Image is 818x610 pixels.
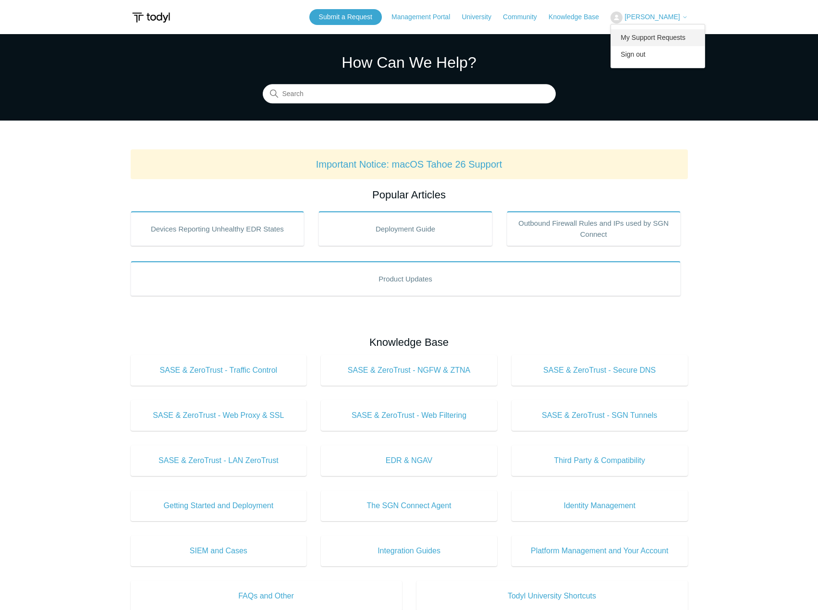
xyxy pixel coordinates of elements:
h2: Popular Articles [131,187,688,203]
a: Management Portal [391,12,460,22]
span: SASE & ZeroTrust - NGFW & ZTNA [335,365,483,376]
a: SIEM and Cases [131,536,307,566]
a: Devices Reporting Unhealthy EDR States [131,211,305,246]
a: My Support Requests [611,29,705,46]
a: SASE & ZeroTrust - LAN ZeroTrust [131,445,307,476]
a: Third Party & Compatibility [512,445,688,476]
span: Platform Management and Your Account [526,545,673,557]
a: SASE & ZeroTrust - Web Proxy & SSL [131,400,307,431]
span: FAQs and Other [145,590,388,602]
a: Community [503,12,547,22]
span: Identity Management [526,500,673,512]
a: Sign out [611,46,705,63]
span: Integration Guides [335,545,483,557]
span: The SGN Connect Agent [335,500,483,512]
button: [PERSON_NAME] [610,12,687,24]
img: Todyl Support Center Help Center home page [131,9,171,26]
a: SASE & ZeroTrust - Secure DNS [512,355,688,386]
a: Identity Management [512,490,688,521]
a: University [462,12,501,22]
a: Knowledge Base [549,12,609,22]
input: Search [263,85,556,104]
span: Todyl University Shortcuts [431,590,673,602]
a: Getting Started and Deployment [131,490,307,521]
span: SIEM and Cases [145,545,293,557]
a: Deployment Guide [318,211,492,246]
span: SASE & ZeroTrust - Web Filtering [335,410,483,421]
a: The SGN Connect Agent [321,490,497,521]
a: Product Updates [131,261,681,296]
span: SASE & ZeroTrust - Traffic Control [145,365,293,376]
a: SASE & ZeroTrust - Traffic Control [131,355,307,386]
a: Important Notice: macOS Tahoe 26 Support [316,159,502,170]
a: Outbound Firewall Rules and IPs used by SGN Connect [507,211,681,246]
a: Integration Guides [321,536,497,566]
span: Getting Started and Deployment [145,500,293,512]
a: SASE & ZeroTrust - Web Filtering [321,400,497,431]
a: SASE & ZeroTrust - NGFW & ZTNA [321,355,497,386]
span: SASE & ZeroTrust - Web Proxy & SSL [145,410,293,421]
a: Submit a Request [309,9,382,25]
h1: How Can We Help? [263,51,556,74]
span: [PERSON_NAME] [624,13,680,21]
a: Platform Management and Your Account [512,536,688,566]
h2: Knowledge Base [131,334,688,350]
a: SASE & ZeroTrust - SGN Tunnels [512,400,688,431]
a: EDR & NGAV [321,445,497,476]
span: EDR & NGAV [335,455,483,466]
span: SASE & ZeroTrust - Secure DNS [526,365,673,376]
span: Third Party & Compatibility [526,455,673,466]
span: SASE & ZeroTrust - LAN ZeroTrust [145,455,293,466]
span: SASE & ZeroTrust - SGN Tunnels [526,410,673,421]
